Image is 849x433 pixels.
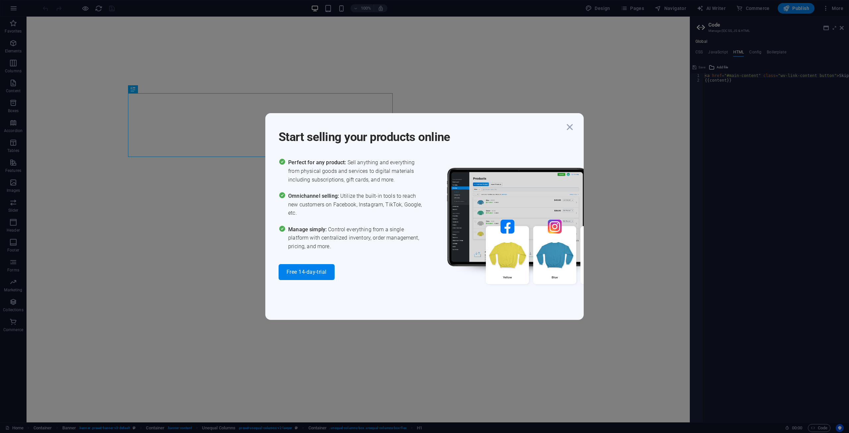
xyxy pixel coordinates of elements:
[287,269,327,275] span: Free 14-day-trial
[279,121,564,145] h1: Start selling your products online
[288,159,347,166] span: Perfect for any product:
[279,264,335,280] button: Free 14-day-trial
[288,158,424,184] span: Sell anything and everything from physical goods and services to digital materials including subs...
[288,225,424,251] span: Control everything from a single platform with centralized inventory, order management, pricing, ...
[288,226,328,233] span: Manage simply:
[436,158,635,303] img: promo_image.png
[288,193,340,199] span: Omnichannel selling:
[288,192,424,217] span: Utilize the built-in tools to reach new customers on Facebook, Instagram, TikTok, Google, etc.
